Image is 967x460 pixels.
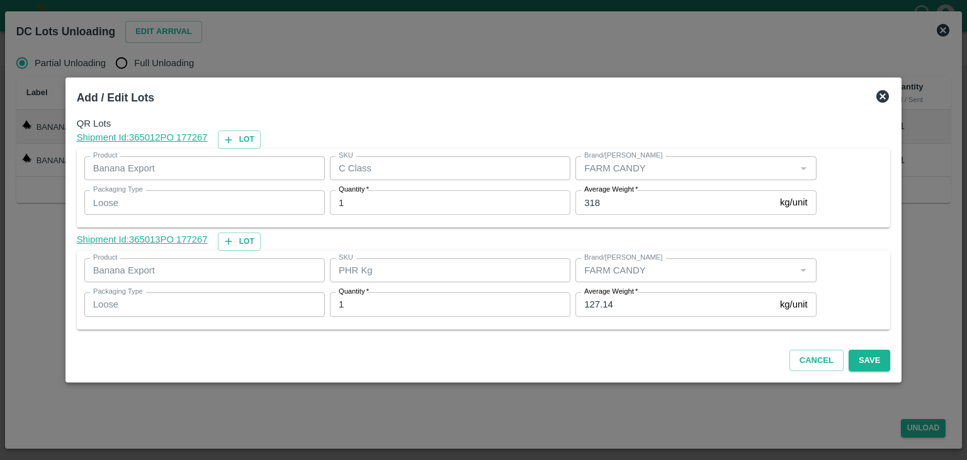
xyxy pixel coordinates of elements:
[77,233,208,251] a: Shipment Id:365013PO 177267
[339,185,369,195] label: Quantity
[93,287,143,297] label: Packaging Type
[579,262,791,279] input: Create Brand/Marka
[339,287,369,297] label: Quantity
[584,185,638,195] label: Average Weight
[584,151,662,161] label: Brand/[PERSON_NAME]
[93,185,143,195] label: Packaging Type
[93,253,117,263] label: Product
[780,297,808,311] p: kg/unit
[218,130,261,149] button: Lot
[789,350,844,372] button: Cancel
[218,233,261,251] button: Lot
[77,91,154,104] b: Add / Edit Lots
[339,151,353,161] label: SKU
[579,160,791,176] input: Create Brand/Marka
[93,151,117,161] label: Product
[849,350,890,372] button: Save
[77,117,891,130] span: QR Lots
[77,130,208,149] a: Shipment Id:365012PO 177267
[584,253,662,263] label: Brand/[PERSON_NAME]
[339,253,353,263] label: SKU
[584,287,638,297] label: Average Weight
[780,195,808,209] p: kg/unit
